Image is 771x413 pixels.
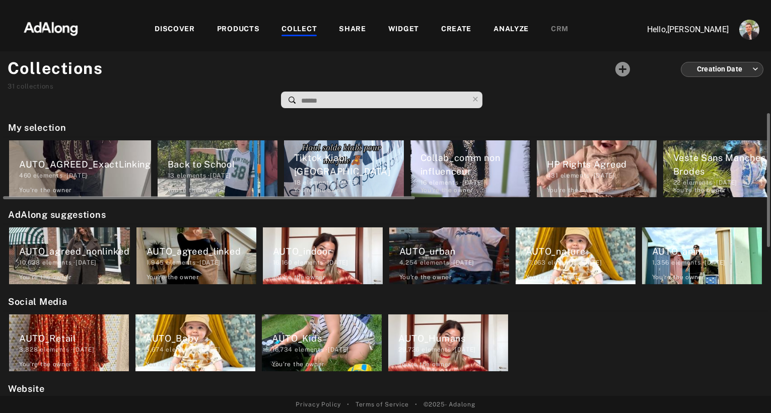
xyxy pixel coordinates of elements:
[272,346,293,353] span: 16,734
[19,171,151,180] div: elements · [DATE]
[8,56,103,80] h1: Collections
[385,311,511,374] div: AUTO_Humans29,726 elements ·[DATE]You're the owner
[673,186,726,195] div: You're the owner
[673,179,681,186] span: 22
[272,360,325,369] div: You're the owner
[690,56,758,82] div: Creation Date
[146,332,255,345] div: AUTO_Baby
[6,137,154,200] div: AUTO_AGREED_ExactLinking460 elements ·[DATE]You're the owner
[168,171,277,180] div: elements · [DATE]
[526,273,579,282] div: You're the owner
[398,332,508,345] div: AUTO_Humans
[273,273,326,282] div: You're the owner
[8,81,103,92] div: collections
[398,360,451,369] div: You're the owner
[398,345,508,354] div: elements · [DATE]
[146,360,198,369] div: You're the owner
[420,179,427,186] span: 16
[399,258,509,267] div: elements · [DATE]
[19,172,31,179] span: 460
[19,244,130,258] div: AUTO_agreed_nonlinked
[147,258,256,267] div: elements · [DATE]
[547,171,657,180] div: elements · [DATE]
[547,186,600,195] div: You're the owner
[132,311,258,374] div: AUTO_Baby5,674 elements ·[DATE]You're the owner
[281,137,407,200] div: Tiktok Kiabi [GEOGRAPHIC_DATA]18 elements ·[DATE]You're the owner
[19,332,129,345] div: AUTO_Retail
[147,244,256,258] div: AUTO_agreed_linked
[155,137,281,200] div: Back to School13 elements ·[DATE]You're the owner
[551,24,569,36] div: CRM
[282,24,317,36] div: COLLECT
[441,24,471,36] div: CREATE
[273,244,383,258] div: AUTO_indoor
[534,137,660,200] div: HP Rights Agreed431 elements ·[DATE]You're the owner
[260,224,386,287] div: AUTO_indoor16,160 elements ·[DATE]You're the owner
[628,24,729,36] p: Hello, [PERSON_NAME]
[399,259,418,266] span: 4,254
[259,311,385,374] div: AUTO_Kids16,734 elements ·[DATE]You're the owner
[399,244,509,258] div: AUTO_urban
[6,224,133,287] div: AUTO_agreed_nonlinked10,638 elements ·[DATE]You're the owner
[399,273,452,282] div: You're the owner
[639,224,765,287] div: AUTO_animal1,356 elements ·[DATE]You're the owner
[652,259,670,266] span: 1,356
[339,24,366,36] div: SHARE
[547,172,558,179] span: 431
[347,400,349,409] span: •
[737,17,762,42] button: Account settings
[168,157,277,171] div: Back to School
[8,121,768,134] h2: My selection
[652,273,705,282] div: You're the owner
[8,382,768,395] h2: Website
[19,157,151,171] div: AUTO_AGREED_ExactLinking
[19,186,72,195] div: You're the owner
[6,311,132,374] div: AUTO_Retail3,828 elements ·[DATE]You're the owner
[294,186,347,195] div: You're the owner
[739,20,759,40] img: ACg8ocLjEk1irI4XXb49MzUGwa4F_C3PpCyg-3CPbiuLEZrYEA=s96-c
[420,151,530,178] div: Collab_comm non influenceur
[19,258,130,267] div: elements · [DATE]
[388,24,419,36] div: WIDGET
[494,24,529,36] div: ANALYZE
[8,295,768,308] h2: Social Media
[652,244,762,258] div: AUTO_animal
[19,273,72,282] div: You're the owner
[272,345,382,354] div: elements · [DATE]
[19,346,38,353] span: 3,828
[526,259,546,266] span: 17,063
[610,56,636,82] button: Add a collecton
[652,258,762,267] div: elements · [DATE]
[294,151,404,178] div: Tiktok Kiabi [GEOGRAPHIC_DATA]
[8,208,768,221] h2: AdAlong suggestions
[721,365,771,413] div: Chat Widget
[424,400,475,409] span: © 2025 - Adalong
[273,258,383,267] div: elements · [DATE]
[146,346,164,353] span: 5,674
[386,224,512,287] div: AUTO_urban4,254 elements ·[DATE]You're the owner
[8,82,15,90] span: 31
[513,224,639,287] div: AUTO_nature17,063 elements ·[DATE]You're the owner
[526,244,636,258] div: AUTO_nature
[7,13,95,43] img: 63233d7d88ed69de3c212112c67096b6.png
[19,345,129,354] div: elements · [DATE]
[420,178,530,187] div: elements · [DATE]
[398,346,419,353] span: 29,726
[526,258,636,267] div: elements · [DATE]
[294,179,301,186] span: 18
[168,172,175,179] span: 13
[147,259,165,266] span: 1,945
[296,400,341,409] a: Privacy Policy
[217,24,260,36] div: PRODUCTS
[168,186,221,195] div: You're the owner
[147,273,199,282] div: You're the owner
[155,24,195,36] div: DISCOVER
[420,186,473,195] div: You're the owner
[133,224,259,287] div: AUTO_agreed_linked1,945 elements ·[DATE]You're the owner
[356,400,409,409] a: Terms of Service
[19,259,40,266] span: 10,638
[547,157,657,171] div: HP Rights Agreed
[415,400,417,409] span: •
[407,137,533,200] div: Collab_comm non influenceur16 elements ·[DATE]You're the owner
[272,332,382,345] div: AUTO_Kids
